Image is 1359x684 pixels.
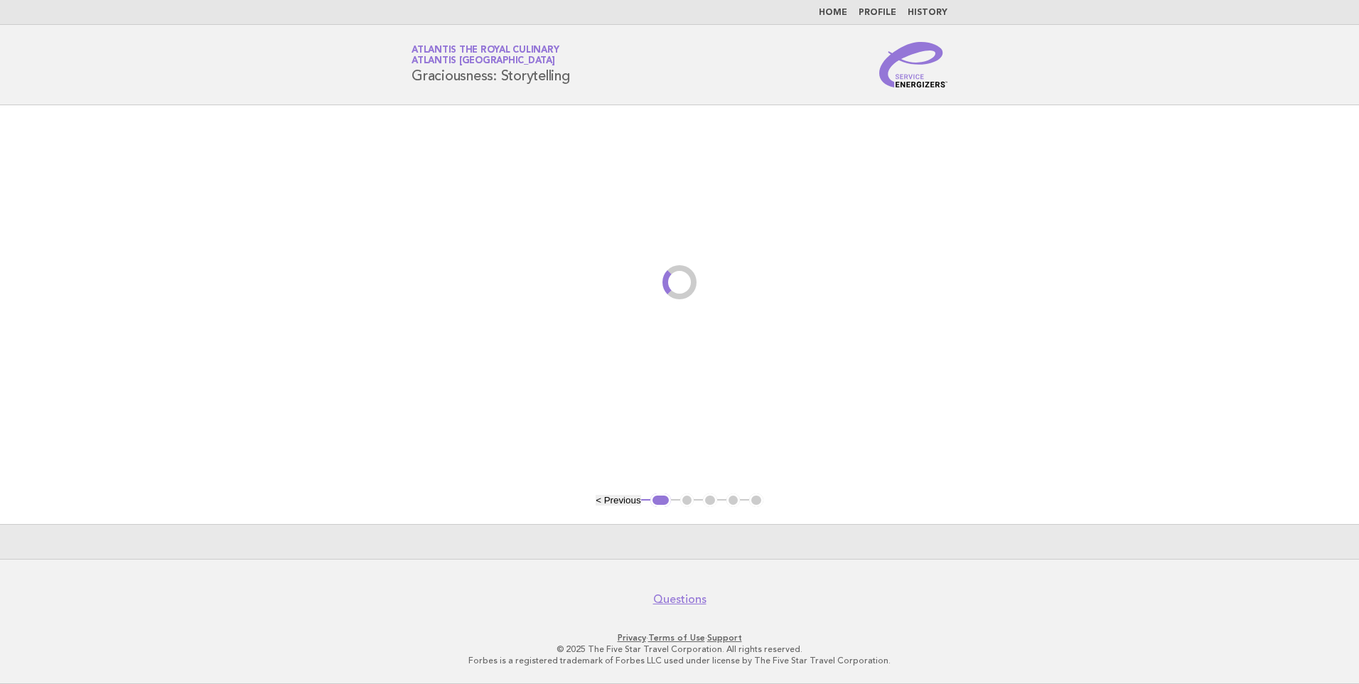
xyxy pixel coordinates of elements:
a: Support [707,633,742,643]
h1: Graciousness: Storytelling [412,46,570,83]
a: Questions [653,592,707,606]
a: History [908,9,947,17]
p: · · [245,632,1114,643]
a: Home [819,9,847,17]
a: Atlantis the Royal CulinaryAtlantis [GEOGRAPHIC_DATA] [412,46,559,65]
a: Terms of Use [648,633,705,643]
p: © 2025 The Five Star Travel Corporation. All rights reserved. [245,643,1114,655]
p: Forbes is a registered trademark of Forbes LLC used under license by The Five Star Travel Corpora... [245,655,1114,666]
a: Profile [859,9,896,17]
img: Service Energizers [879,42,947,87]
span: Atlantis [GEOGRAPHIC_DATA] [412,57,555,66]
a: Privacy [618,633,646,643]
